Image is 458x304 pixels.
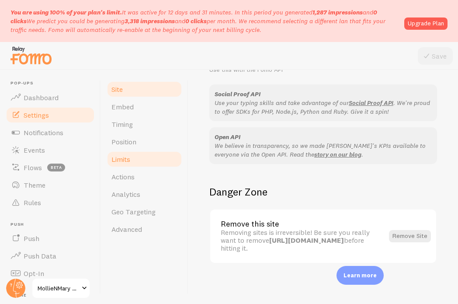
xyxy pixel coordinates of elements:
[24,111,49,119] span: Settings
[343,271,377,280] p: Learn more
[215,133,432,141] div: Open API
[269,236,344,245] strong: [URL][DOMAIN_NAME]
[111,190,140,199] span: Analytics
[38,283,79,294] span: MollieNMary LLC brands
[209,185,437,199] h2: Danger Zone
[106,98,183,115] a: Embed
[31,278,90,299] a: MollieNMary LLC brands
[5,141,95,159] a: Events
[5,265,95,282] a: Opt-In
[111,172,135,181] span: Actions
[111,137,136,146] span: Position
[106,185,183,203] a: Analytics
[5,230,95,247] a: Push
[5,247,95,265] a: Push Data
[312,8,363,16] b: 1,287 impressions
[404,17,448,30] a: Upgrade Plan
[10,80,95,86] span: Pop-ups
[111,155,130,164] span: Limits
[215,90,432,98] div: Social Proof API
[209,66,437,74] div: Use this with the Fomo API
[5,176,95,194] a: Theme
[314,150,361,158] a: story on our blog
[47,164,65,171] span: beta
[24,181,45,189] span: Theme
[5,194,95,211] a: Rules
[10,222,95,227] span: Push
[24,146,45,154] span: Events
[5,124,95,141] a: Notifications
[106,203,183,220] a: Geo Targeting
[5,159,95,176] a: Flows beta
[111,225,142,234] span: Advanced
[24,234,39,243] span: Push
[24,252,56,260] span: Push Data
[349,99,393,107] a: Social Proof API
[106,168,183,185] a: Actions
[215,98,432,116] p: Use your typing skills and take advantage of our . We're proud to offer SDKs for PHP, Node.js, Py...
[24,128,63,137] span: Notifications
[106,80,183,98] a: Site
[221,228,384,252] div: Removing sites is irreversible! Be sure you really want to remove before hitting it.
[5,106,95,124] a: Settings
[106,150,183,168] a: Limits
[24,93,59,102] span: Dashboard
[106,133,183,150] a: Position
[337,266,384,285] div: Learn more
[125,17,207,25] span: and
[24,198,41,207] span: Rules
[215,141,432,159] p: We believe in transparency, so we made [PERSON_NAME]'s KPIs available to everyone via the Open AP...
[111,102,134,111] span: Embed
[10,8,399,34] p: It was active for 12 days and 31 minutes. In this period you generated We predict you could be ge...
[24,163,42,172] span: Flows
[221,220,384,228] div: Remove this site
[111,207,156,216] span: Geo Targeting
[24,269,44,278] span: Opt-In
[111,85,123,94] span: Site
[185,17,207,25] b: 0 clicks
[9,44,53,66] img: fomo-relay-logo-orange.svg
[106,115,183,133] a: Timing
[5,89,95,106] a: Dashboard
[106,220,183,238] a: Advanced
[389,230,431,242] button: Remove Site
[125,17,175,25] b: 3,318 impressions
[10,8,122,16] span: You are using 100% of your plan's limit.
[111,120,133,129] span: Timing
